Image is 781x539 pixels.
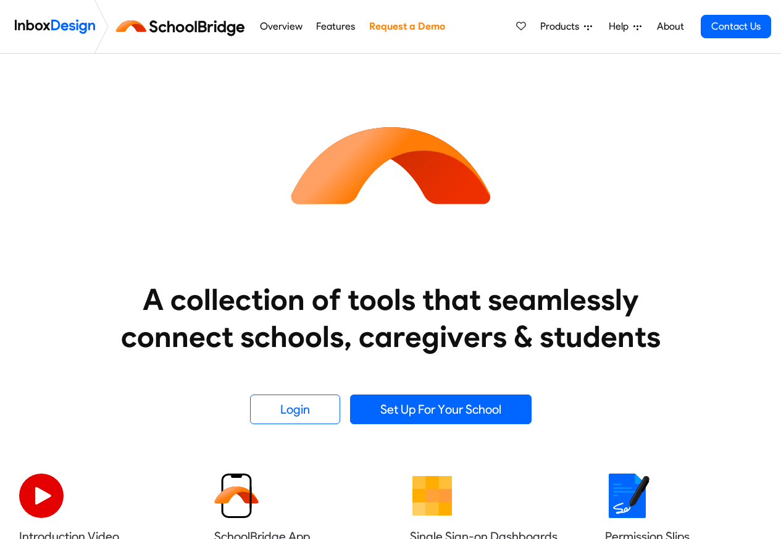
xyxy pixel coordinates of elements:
img: icon_schoolbridge.svg [280,54,502,276]
a: Contact Us [701,15,771,38]
a: Request a Demo [365,14,448,39]
a: Set Up For Your School [350,395,532,424]
img: 2022_07_11_icon_video_playback.svg [19,474,64,518]
a: Help [604,14,646,39]
img: 2022_01_13_icon_grid.svg [410,474,454,518]
span: Products [540,19,584,34]
img: 2022_01_13_icon_sb_app.svg [214,474,259,518]
a: Features [313,14,359,39]
a: Login [250,395,340,424]
span: Help [609,19,633,34]
a: Products [535,14,597,39]
heading: A collection of tools that seamlessly connect schools, caregivers & students [98,281,684,355]
a: About [653,14,687,39]
img: 2022_01_18_icon_signature.svg [605,474,649,518]
img: schoolbridge logo [114,12,253,41]
a: Overview [256,14,306,39]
